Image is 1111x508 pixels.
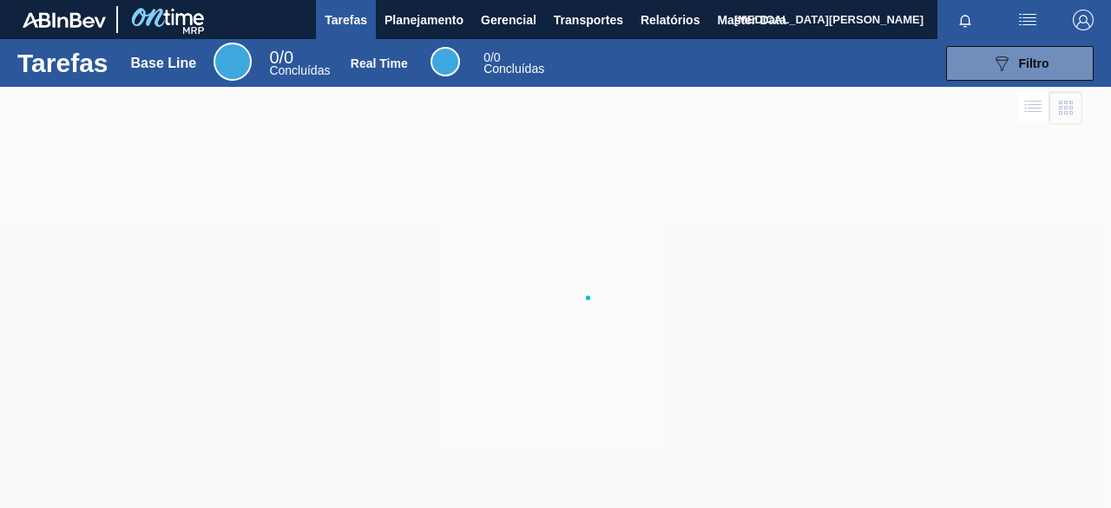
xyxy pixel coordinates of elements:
[269,48,279,67] span: 0
[23,12,106,28] img: TNhmsLtSVTkK8tSr43FrP2fwEKptu5GPRR3wAAAABJRU5ErkJggg==
[483,52,544,75] div: Real Time
[717,10,786,30] span: Master Data
[214,43,252,81] div: Base Line
[325,10,367,30] span: Tarefas
[269,50,330,76] div: Base Line
[131,56,197,71] div: Base Line
[481,10,536,30] span: Gerencial
[483,62,544,76] span: Concluídas
[641,10,700,30] span: Relatórios
[269,48,293,67] span: / 0
[937,8,993,32] button: Notificações
[269,63,330,77] span: Concluídas
[483,50,490,64] span: 0
[351,56,408,70] div: Real Time
[1017,10,1038,30] img: userActions
[554,10,623,30] span: Transportes
[17,53,108,73] h1: Tarefas
[431,47,460,76] div: Real Time
[1073,10,1094,30] img: Logout
[483,50,500,64] span: / 0
[946,46,1094,81] button: Filtro
[1019,56,1049,70] span: Filtro
[385,10,463,30] span: Planejamento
